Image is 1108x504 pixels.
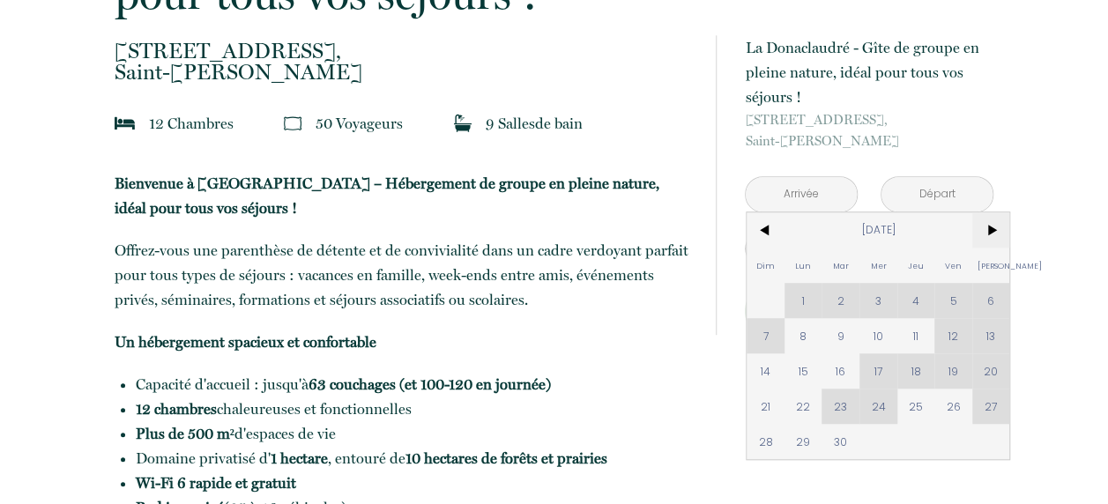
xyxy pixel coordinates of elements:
[136,446,693,471] li: Domaine privatisé d' , entouré de
[745,109,993,130] span: [STREET_ADDRESS],
[405,449,607,467] strong: 10 hectares de forêts et prairies
[136,425,234,442] strong: Plus de 500 m²
[227,115,234,132] span: s
[115,174,659,217] strong: Bienvenue à [GEOGRAPHIC_DATA] – Hébergement de groupe en pleine nature, idéal pour tous vos séjou...
[149,111,234,136] p: 12 Chambre
[747,212,785,248] span: <
[115,333,376,351] strong: Un hébergement spacieux et confortable
[881,177,993,211] input: Départ
[486,111,583,136] p: 9 Salle de bain
[859,248,897,283] span: Mer
[859,318,897,353] span: 10
[822,353,859,389] span: 16
[747,389,785,424] span: 21
[897,318,935,353] span: 11
[284,115,301,132] img: guests
[746,177,857,211] input: Arrivée
[822,424,859,459] span: 30
[316,111,403,136] p: 50 Voyageur
[136,474,296,492] strong: Wi-Fi 6 rapide et gratuit
[115,41,693,83] p: Saint-[PERSON_NAME]
[785,318,822,353] span: 8
[747,353,785,389] span: 14
[934,389,972,424] span: 26
[745,35,993,109] p: La Donaclaudré - Gîte de groupe en pleine nature, idéal pour tous vos séjours !
[972,248,1010,283] span: [PERSON_NAME]
[271,449,328,467] strong: 1 hectare
[309,375,551,393] strong: 63 couchages (et 100-120 en journée)
[115,238,693,312] p: Offrez-vous une parenthèse de détente et de convivialité dans un cadre verdoyant parfait pour tou...
[785,248,822,283] span: Lun
[747,248,785,283] span: Dim
[785,353,822,389] span: 15
[897,248,935,283] span: Jeu
[136,421,693,446] li: d'espaces de vie
[136,397,693,421] li: chaleureuses et fonctionnelles
[785,389,822,424] span: 22
[529,115,535,132] span: s
[745,109,993,152] p: Saint-[PERSON_NAME]
[785,212,972,248] span: [DATE]
[822,318,859,353] span: 9
[785,424,822,459] span: 29
[136,400,217,418] strong: 12 chambres
[115,41,693,62] span: [STREET_ADDRESS],
[934,248,972,283] span: Ven
[897,389,935,424] span: 25
[745,287,993,335] button: Contacter
[397,115,403,132] span: s
[822,248,859,283] span: Mar
[972,212,1010,248] span: >
[747,424,785,459] span: 28
[136,372,693,397] li: Capacité d'accueil : jusqu'à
